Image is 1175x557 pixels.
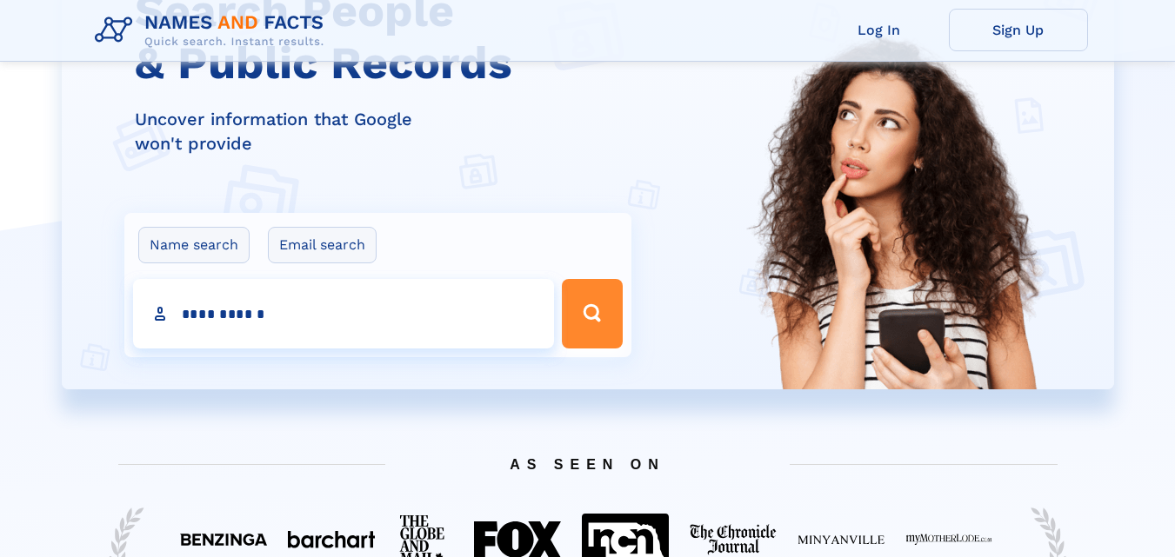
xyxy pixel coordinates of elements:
img: Featured on My Mother Lode [905,534,992,546]
img: Logo Names and Facts [88,7,338,54]
button: Search Button [562,279,623,348]
img: Featured on The Chronicle Journal [690,524,777,555]
input: search input [133,279,554,348]
img: Featured on BarChart [288,531,375,547]
a: Sign Up [949,9,1088,51]
img: Search People and Public records [736,30,1058,476]
label: Email search [268,227,377,263]
div: Uncover information that Google won't provide [135,107,643,156]
span: AS SEEN ON [92,435,1084,494]
label: Name search [138,227,250,263]
img: Featured on Benzinga [180,534,267,546]
a: Log In [810,9,949,51]
img: Featured on Minyanville [798,534,885,546]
